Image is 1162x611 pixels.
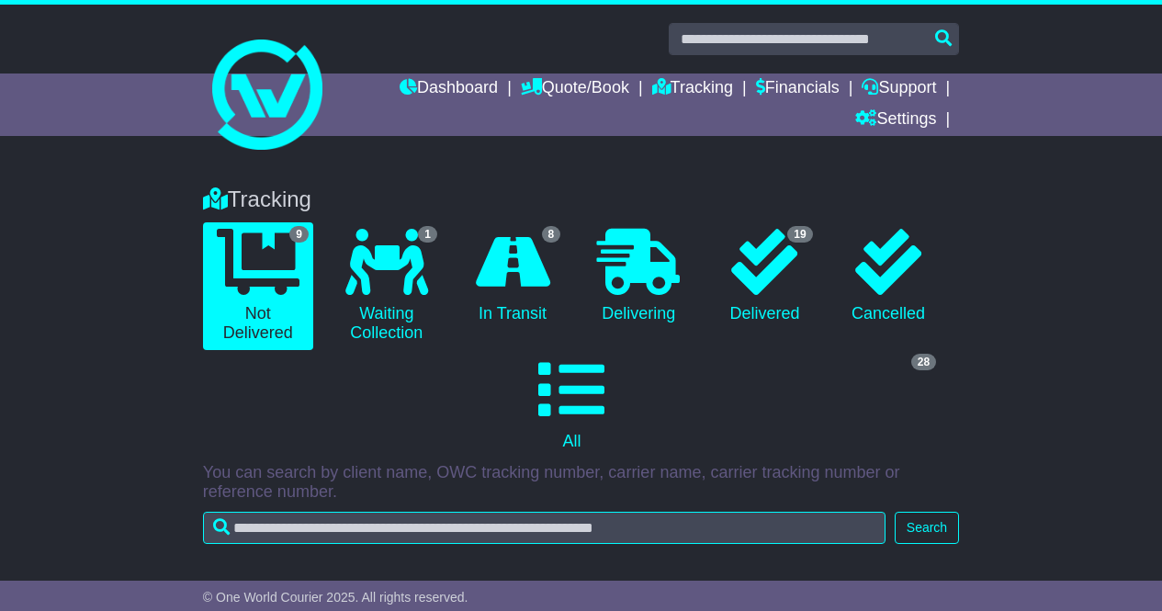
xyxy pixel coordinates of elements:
span: 1 [418,226,437,243]
a: 28 All [203,350,941,458]
a: 1 Waiting Collection [332,222,442,350]
span: 8 [542,226,561,243]
span: 28 [911,354,936,370]
a: Tracking [652,74,733,105]
a: Quote/Book [521,74,629,105]
p: You can search by client name, OWC tracking number, carrier name, carrier tracking number or refe... [203,463,959,503]
a: 8 In Transit [460,222,565,331]
button: Search [895,512,959,544]
a: Delivering [583,222,694,331]
span: 19 [787,226,812,243]
a: Financials [756,74,840,105]
a: Dashboard [400,74,498,105]
div: Tracking [194,187,968,213]
a: 9 Not Delivered [203,222,313,350]
a: Settings [855,105,936,136]
a: Support [862,74,936,105]
span: © One World Courier 2025. All rights reserved. [203,590,468,605]
span: 9 [289,226,309,243]
a: Cancelled [836,222,941,331]
a: 19 Delivered [712,222,817,331]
